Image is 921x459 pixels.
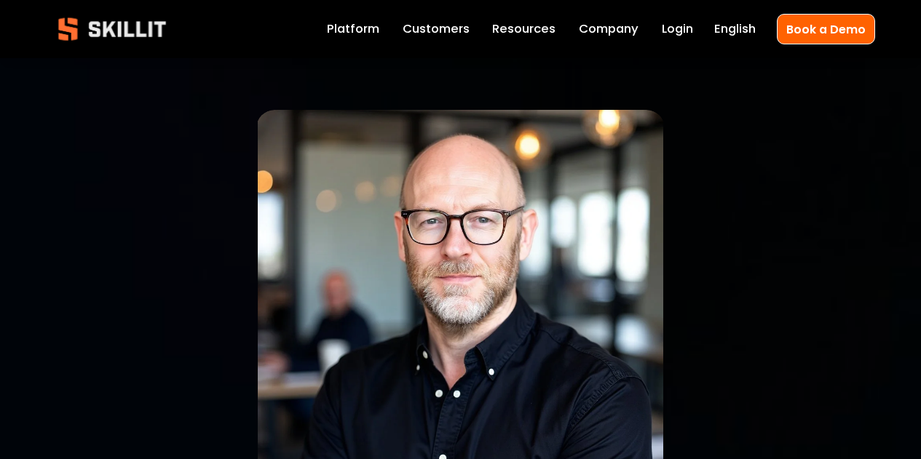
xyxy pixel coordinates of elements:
[403,19,470,39] a: Customers
[492,19,556,39] a: folder dropdown
[714,19,756,39] div: language picker
[714,20,756,39] span: English
[327,19,379,39] a: Platform
[46,7,178,51] img: Skillit
[777,14,875,44] a: Book a Demo
[662,19,693,39] a: Login
[492,20,556,39] span: Resources
[579,19,639,39] a: Company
